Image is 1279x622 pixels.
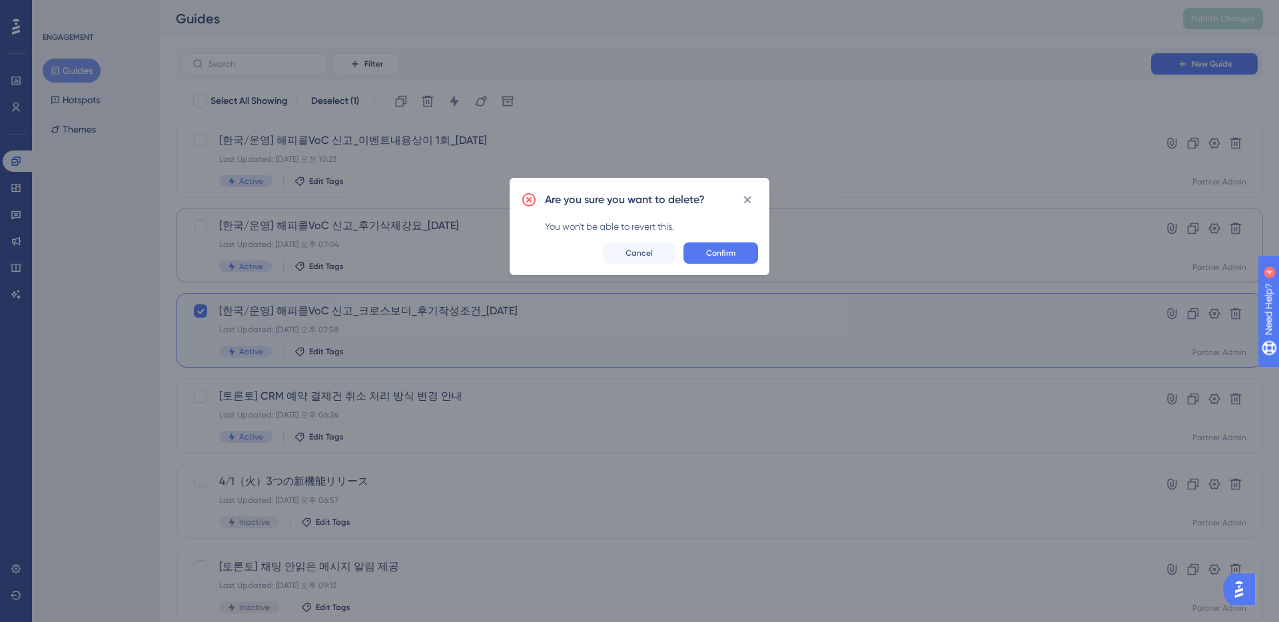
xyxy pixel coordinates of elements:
[545,218,758,234] div: You won't be able to revert this.
[706,248,735,258] span: Confirm
[545,192,705,208] h2: Are you sure you want to delete?
[1223,569,1263,609] iframe: UserGuiding AI Assistant Launcher
[31,3,83,19] span: Need Help?
[93,7,97,17] div: 4
[626,248,653,258] span: Cancel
